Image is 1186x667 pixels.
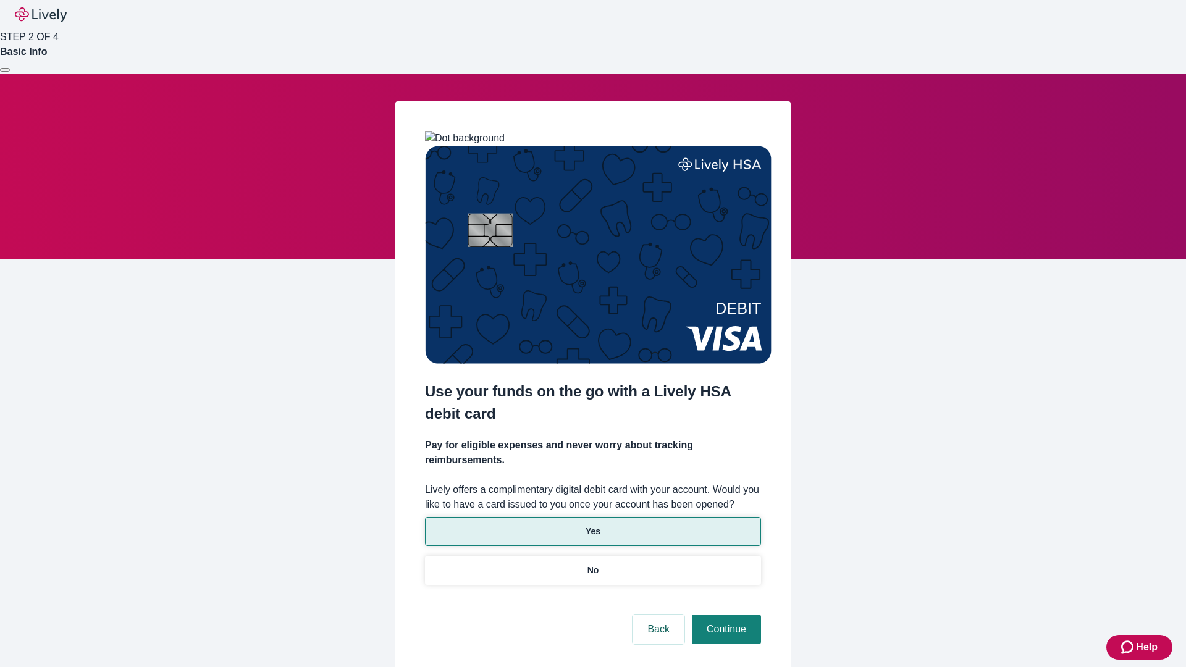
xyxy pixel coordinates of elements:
[586,525,600,538] p: Yes
[15,7,67,22] img: Lively
[1136,640,1158,655] span: Help
[425,438,761,468] h4: Pay for eligible expenses and never worry about tracking reimbursements.
[425,380,761,425] h2: Use your funds on the go with a Lively HSA debit card
[425,517,761,546] button: Yes
[425,556,761,585] button: No
[692,615,761,644] button: Continue
[425,146,772,364] img: Debit card
[1106,635,1172,660] button: Zendesk support iconHelp
[425,131,505,146] img: Dot background
[633,615,684,644] button: Back
[587,564,599,577] p: No
[425,482,761,512] label: Lively offers a complimentary digital debit card with your account. Would you like to have a card...
[1121,640,1136,655] svg: Zendesk support icon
